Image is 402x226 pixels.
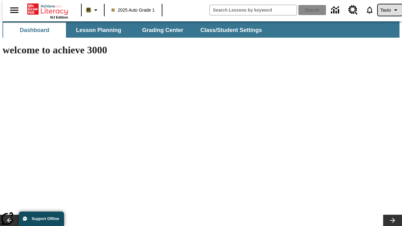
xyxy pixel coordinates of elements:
[3,21,399,38] div: SubNavbar
[20,27,49,34] span: Dashboard
[200,27,262,34] span: Class/Student Settings
[3,44,274,56] h1: welcome to achieve 3000
[5,1,24,19] button: Open side menu
[50,15,68,19] span: NJ Edition
[19,212,64,226] button: Support Offline
[327,2,345,19] a: Data Center
[32,217,59,221] span: Support Offline
[378,4,402,16] button: Profile/Settings
[361,2,378,18] a: Notifications
[27,2,68,19] div: Home
[84,4,102,16] button: Boost Class color is light brown. Change class color
[3,23,268,38] div: SubNavbar
[67,23,130,38] button: Lesson Planning
[345,2,361,19] a: Resource Center, Will open in new tab
[142,27,183,34] span: Grading Center
[210,5,296,15] input: search field
[380,7,391,13] span: Tauto
[76,27,121,34] span: Lesson Planning
[195,23,267,38] button: Class/Student Settings
[87,6,90,14] span: B
[3,23,66,38] button: Dashboard
[111,7,155,13] span: 2025 Auto Grade 1
[383,215,402,226] button: Lesson carousel, Next
[27,3,68,15] a: Home
[131,23,194,38] button: Grading Center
